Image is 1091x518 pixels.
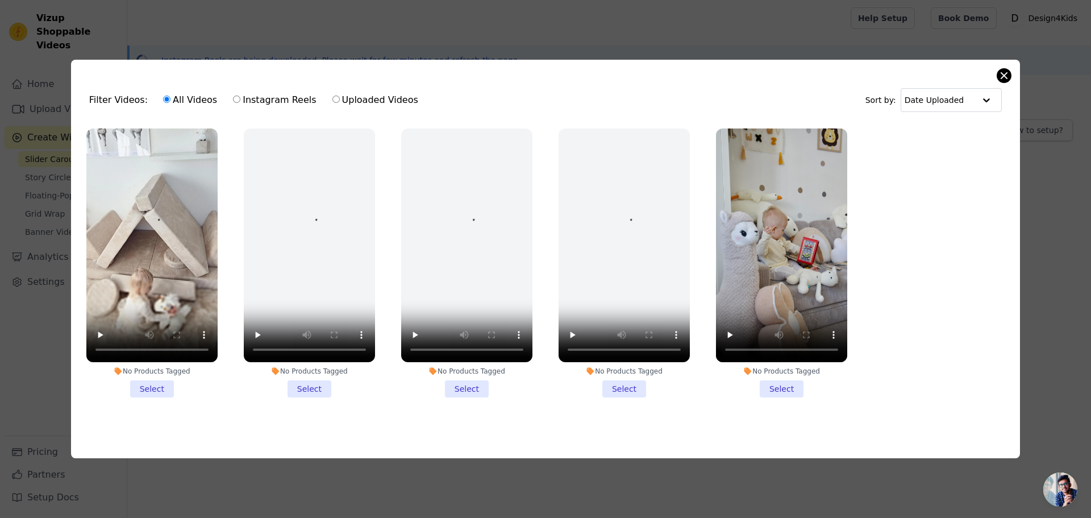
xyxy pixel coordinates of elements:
[244,367,375,376] div: No Products Tagged
[401,367,532,376] div: No Products Tagged
[716,367,847,376] div: No Products Tagged
[86,367,218,376] div: No Products Tagged
[997,69,1011,82] button: Close modal
[865,88,1002,112] div: Sort by:
[332,93,419,107] label: Uploaded Videos
[232,93,317,107] label: Instagram Reels
[1043,473,1077,507] a: Chat öffnen
[559,367,690,376] div: No Products Tagged
[163,93,218,107] label: All Videos
[89,87,424,113] div: Filter Videos:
